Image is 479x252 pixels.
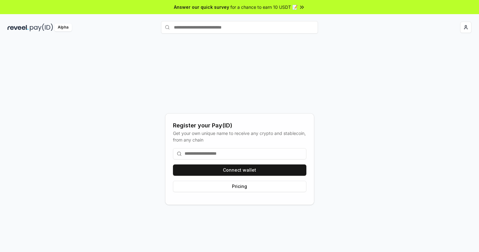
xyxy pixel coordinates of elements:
div: Get your own unique name to receive any crypto and stablecoin, from any chain [173,130,306,143]
button: Connect wallet [173,164,306,176]
button: Pricing [173,181,306,192]
img: pay_id [30,24,53,31]
span: Answer our quick survey [174,4,229,10]
span: for a chance to earn 10 USDT 📝 [230,4,298,10]
img: reveel_dark [8,24,29,31]
div: Register your Pay(ID) [173,121,306,130]
div: Alpha [54,24,72,31]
